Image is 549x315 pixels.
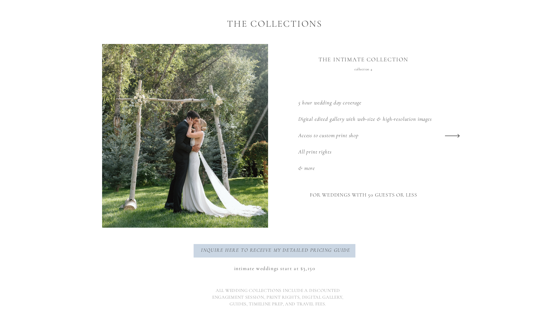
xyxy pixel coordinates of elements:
[224,17,326,31] h3: the collections
[311,55,416,63] h1: the intimate collection
[199,246,352,257] a: inquire here to receive my detailed pricing guide
[345,67,382,73] h3: collection 4
[304,191,423,197] h3: for weddings with 50 guests or less
[224,265,326,275] h2: intimate weddings start at $3,150
[208,287,348,308] h3: all wedding collections include a discounted engagement session, print rights, digital gallery, g...
[298,99,435,179] p: 5 hour wedding day coverage Digital edited gallery with web-size & high-resolution images Access ...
